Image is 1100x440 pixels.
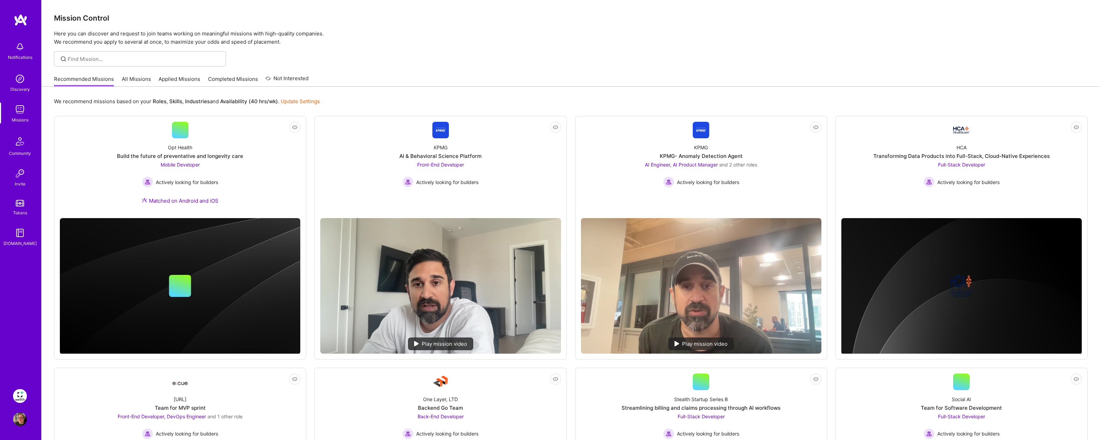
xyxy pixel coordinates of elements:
[169,98,182,105] b: Skills
[693,122,709,138] img: Company Logo
[13,389,27,403] img: Wellth: Team for Health and Wellness
[1074,125,1079,130] i: icon EyeClosed
[13,103,27,116] img: teamwork
[156,430,218,437] span: Actively looking for builders
[418,414,464,419] span: Back-End Developer
[402,428,413,439] img: Actively looking for builders
[924,428,935,439] img: Actively looking for builders
[402,176,413,187] img: Actively looking for builders
[678,414,725,419] span: Full-Stack Developer
[399,152,482,160] div: AI & Behavioral Science Platform
[172,376,188,388] img: Company Logo
[417,162,464,168] span: Front-End Developer
[416,430,478,437] span: Actively looking for builders
[54,98,320,105] p: We recommend missions based on your , , and .
[675,341,679,346] img: play
[418,404,463,411] div: Backend Go Team
[12,116,29,124] div: Missions
[581,218,821,353] img: No Mission
[142,197,147,203] img: Ateam Purple Icon
[54,14,1088,22] h3: Mission Control
[320,374,561,439] a: Company LogoOne Layer, LTDBackend Go TeamBack-End Developer Actively looking for buildersActively...
[156,179,218,186] span: Actively looking for builders
[320,218,561,353] img: No Mission
[432,122,449,138] img: Company Logo
[10,86,30,93] div: Discovery
[207,414,242,419] span: and 1 other role
[168,144,192,151] div: Opt Health
[266,74,309,87] a: Not Interested
[952,396,971,403] div: Social AI
[553,376,558,382] i: icon EyeClosed
[719,162,757,168] span: and 2 other roles
[60,374,300,439] a: Company Logo[URL]Team for MVP sprintFront-End Developer, DevOps Engineer and 1 other roleActively...
[54,30,1088,46] p: Here you can discover and request to join teams working on meaningful missions with high-quality ...
[9,150,31,157] div: Community
[950,275,972,297] img: Company logo
[414,341,419,346] img: play
[13,226,27,240] img: guide book
[408,337,473,350] div: Play mission video
[3,240,37,247] div: [DOMAIN_NAME]
[118,414,206,419] span: Front-End Developer, DevOps Engineer
[159,75,200,87] a: Applied Missions
[12,133,28,150] img: Community
[953,127,970,133] img: Company Logo
[581,122,821,213] a: Company LogoKPMGKPMG- Anomaly Detection AgentAI Engineer, AI Product Manager and 2 other rolesAct...
[320,122,561,213] a: Company LogoKPMGAI & Behavioral Science PlatformFront-End Developer Actively looking for builders...
[434,144,447,151] div: KPMG
[873,152,1050,160] div: Transforming Data Products into Full-Stack, Cloud-Native Experiences
[142,428,153,439] img: Actively looking for builders
[13,167,27,180] img: Invite
[553,125,558,130] i: icon EyeClosed
[660,152,743,160] div: KPMG- Anomaly Detection Agent
[15,180,25,187] div: Invite
[174,396,186,403] div: [URL]
[938,414,985,419] span: Full-Stack Developer
[677,179,739,186] span: Actively looking for builders
[68,55,221,63] input: Find Mission...
[60,55,67,63] i: icon SearchGrey
[677,430,739,437] span: Actively looking for builders
[208,75,258,87] a: Completed Missions
[13,72,27,86] img: discovery
[185,98,210,105] b: Industries
[416,179,478,186] span: Actively looking for builders
[60,218,300,354] img: cover
[813,125,819,130] i: icon EyeClosed
[581,374,821,439] a: Stealth Startup Series BStreamlining billing and claims processing through AI workflowsFull-Stack...
[11,389,29,403] a: Wellth: Team for Health and Wellness
[161,162,200,168] span: Mobile Developer
[13,40,27,54] img: bell
[674,396,728,403] div: Stealth Startup Series B
[663,176,674,187] img: Actively looking for builders
[155,404,206,411] div: Team for MVP sprint
[16,200,24,206] img: tokens
[14,14,28,26] img: logo
[663,428,674,439] img: Actively looking for builders
[281,98,320,105] a: Update Settings
[60,122,300,213] a: Opt HealthBuild the future of preventative and longevity careMobile Developer Actively looking fo...
[423,396,458,403] div: One Layer, LTD
[117,152,243,160] div: Build the future of preventative and longevity care
[292,125,298,130] i: icon EyeClosed
[813,376,819,382] i: icon EyeClosed
[694,144,708,151] div: KPMG
[668,337,734,350] div: Play mission video
[1074,376,1079,382] i: icon EyeClosed
[54,75,114,87] a: Recommended Missions
[292,376,298,382] i: icon EyeClosed
[8,54,32,61] div: Notifications
[11,412,29,426] a: User Avatar
[122,75,151,87] a: All Missions
[921,404,1002,411] div: Team for Software Development
[645,162,718,168] span: AI Engineer, AI Product Manager
[937,179,1000,186] span: Actively looking for builders
[957,144,967,151] div: HCA
[142,176,153,187] img: Actively looking for builders
[841,218,1082,355] img: cover
[937,430,1000,437] span: Actively looking for builders
[622,404,780,411] div: Streamlining billing and claims processing through AI workflows
[13,412,27,426] img: User Avatar
[938,162,985,168] span: Full-Stack Developer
